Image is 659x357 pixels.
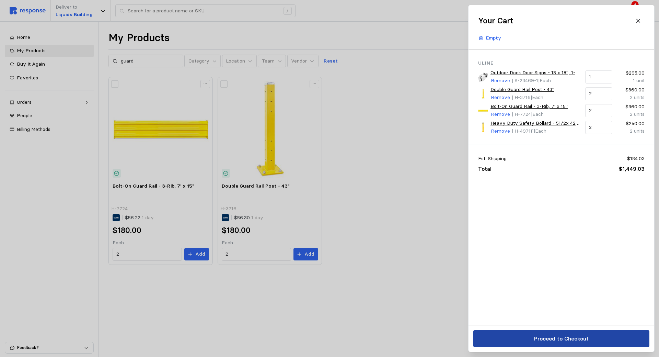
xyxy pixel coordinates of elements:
p: $295.00 [617,69,644,77]
span: | Each [531,111,543,117]
button: Remove [490,110,510,119]
p: Est. Shipping [478,155,507,163]
p: $360.00 [617,103,644,111]
button: Remove [490,93,510,102]
span: | H-7724 [511,111,531,117]
img: H-3716 [478,89,488,99]
p: $1,449.03 [618,165,644,173]
a: Heavy Duty Safety Bollard - 51⁄2x 42", Fixed [490,120,580,127]
p: $250.00 [617,120,644,127]
span: | Each [533,128,546,134]
span: | S-23469-1 [511,77,538,83]
button: Empty [474,32,505,45]
p: Uline [478,59,645,67]
p: 2 units [617,94,644,101]
p: Remove [491,111,510,118]
button: Proceed to Checkout [473,330,649,347]
img: S-23469-1 [478,72,488,82]
p: 2 units [617,127,644,135]
p: Proceed to Checkout [534,334,588,343]
input: Qty [589,88,608,100]
span: | H-3716 [511,94,530,100]
p: Remove [491,77,510,85]
img: H-7724 [478,105,488,115]
p: Empty [486,34,501,42]
p: $360.00 [617,86,644,94]
button: Remove [490,77,510,85]
span: | Each [538,77,551,83]
p: Total [478,165,492,173]
p: Remove [491,94,510,101]
a: Outdoor Dock Door Signs - 18 x 18", 1-10 [490,69,580,77]
span: | H-4971F [511,128,533,134]
p: 1 unit [617,77,644,85]
h2: Your Cart [478,15,513,26]
a: Bolt-On Guard Rail - 3-Rib, 7' x 15" [490,103,568,110]
button: Remove [490,127,510,135]
img: H-4971F [478,122,488,132]
input: Qty [589,104,608,117]
input: Qty [589,121,608,134]
input: Qty [589,71,608,83]
p: $184.03 [627,155,644,163]
p: 2 units [617,111,644,118]
a: Double Guard Rail Post - 43" [490,86,554,93]
span: | Each [530,94,543,100]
